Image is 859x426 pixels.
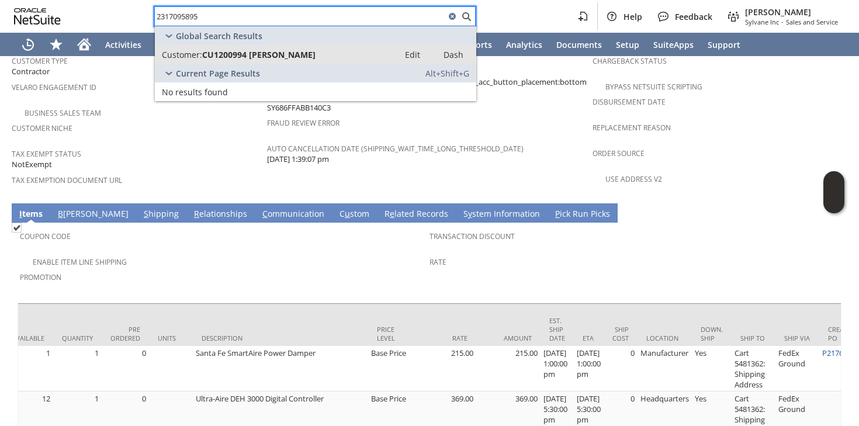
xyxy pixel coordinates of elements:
span: Reports [460,39,492,50]
a: Use Address V2 [605,174,662,184]
a: Custom [337,208,372,221]
a: Items [16,208,46,221]
span: Current Page Results [176,68,260,79]
span: S [144,208,148,219]
td: Santa Fe SmartAire Power Damper [193,346,368,392]
a: Setup [609,33,646,56]
span: Sylvane Inc [745,18,779,26]
a: Order Source [593,148,645,158]
span: Contractor [12,66,50,77]
span: Alt+Shift+G [425,68,469,79]
iframe: Click here to launch Oracle Guided Learning Help Panel [823,171,844,213]
span: P [555,208,560,219]
svg: Home [77,37,91,51]
a: Rate [430,257,446,267]
span: e [390,208,394,219]
a: Recent Records [14,33,42,56]
a: No results found [155,82,476,101]
a: Customer Niche [12,123,72,133]
div: Amount [485,334,532,342]
a: Reports [453,33,499,56]
div: Available [12,334,44,342]
a: Pick Run Picks [552,208,613,221]
a: Promotion [20,272,61,282]
span: Setup [616,39,639,50]
a: Transaction Discount [430,231,515,241]
a: Velaro Engagement ID [12,82,96,92]
a: Bypass NetSuite Scripting [605,82,702,92]
span: u [345,208,350,219]
div: Shortcuts [42,33,70,56]
a: Activities [98,33,148,56]
a: Warehouse [148,33,207,56]
div: Description [202,334,359,342]
td: [DATE] 1:00:00 pm [574,346,604,392]
a: Shipping [141,208,182,221]
span: Activities [105,39,141,50]
span: NotExempt [12,159,52,170]
img: Checked [12,223,22,233]
span: Feedback [675,11,712,22]
td: Base Price [368,346,412,392]
a: Chargeback Status [593,56,667,66]
a: Enable Item Line Shipping [33,257,127,267]
span: Oracle Guided Learning Widget. To move around, please hold and drag [823,193,844,214]
span: B [58,208,63,219]
span: Analytics [506,39,542,50]
div: Ship To [740,334,767,342]
span: I [19,208,22,219]
a: Business Sales Team [25,108,101,118]
td: 1 [3,346,53,392]
td: 1 [53,346,102,392]
div: Price Level [377,325,403,342]
div: Location [646,334,683,342]
a: Auto Cancellation Date (shipping_wait_time_long_threshold_date) [267,144,524,154]
span: CU1200994 [PERSON_NAME] [202,49,316,60]
span: Help [624,11,642,22]
a: P217601 [822,348,851,358]
svg: Search [459,9,473,23]
a: Customer Type [12,56,68,66]
span: Sales and Service [786,18,838,26]
td: 215.00 [476,346,541,392]
span: No results found [162,86,228,98]
input: Search [155,9,445,23]
td: 0 [604,346,638,392]
a: Coupon Code [20,231,71,241]
div: Units [158,334,184,342]
div: Ship Via [784,334,810,342]
span: [PERSON_NAME] [745,6,838,18]
svg: logo [14,8,61,25]
span: SuiteApps [653,39,694,50]
div: ETA [583,334,595,342]
a: Replacement reason [593,123,671,133]
td: Yes [692,346,732,392]
a: Analytics [499,33,549,56]
a: Fraud Review Error [267,118,340,128]
svg: Shortcuts [49,37,63,51]
a: Communication [259,208,327,221]
a: System Information [460,208,543,221]
a: Support [701,33,747,56]
a: B[PERSON_NAME] [55,208,131,221]
td: [DATE] 1:00:00 pm [541,346,574,392]
span: [DATE] 1:39:07 pm [267,154,329,165]
td: Manufacturer [638,346,692,392]
td: Cart 5481362: Shipping Address [732,346,775,392]
a: Relationships [191,208,250,221]
div: Quantity [62,334,93,342]
a: Documents [549,33,609,56]
a: Home [70,33,98,56]
div: Pre Ordered [110,325,140,342]
td: 0 [102,346,149,392]
a: Customer:CU1200994 [PERSON_NAME]Edit: Dash: [155,45,476,64]
span: Documents [556,39,602,50]
span: Support [708,39,740,50]
span: SY686FFABB140C3 [267,102,331,113]
span: - [781,18,784,26]
span: y [468,208,472,219]
span: Global Search Results [176,30,262,41]
div: Create PO [828,325,854,342]
td: 215.00 [412,346,476,392]
svg: Recent Records [21,37,35,51]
